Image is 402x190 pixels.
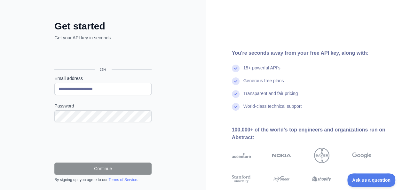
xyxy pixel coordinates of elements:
[272,148,291,163] img: nokia
[54,20,152,32] h2: Get started
[232,77,240,85] img: check mark
[54,103,152,109] label: Password
[243,90,298,103] div: Transparent and fair pricing
[232,148,251,163] img: accenture
[232,49,392,57] div: You're seconds away from your free API key, along with:
[232,90,240,98] img: check mark
[108,178,137,182] a: Terms of Service
[54,177,152,182] div: By signing up, you agree to our .
[243,77,284,90] div: Generous free plans
[243,65,280,77] div: 15+ powerful API's
[232,174,251,184] img: stanford university
[95,66,112,73] span: OR
[232,65,240,72] img: check mark
[51,48,154,62] iframe: Bouton "Se connecter avec Google"
[54,35,152,41] p: Get your API key in seconds
[272,174,291,184] img: payoneer
[232,126,392,141] div: 100,000+ of the world's top engineers and organizations run on Abstract:
[54,75,152,82] label: Email address
[54,162,152,175] button: Continue
[243,103,302,116] div: World-class technical support
[232,103,240,111] img: check mark
[347,173,396,187] iframe: Toggle Customer Support
[54,130,152,155] iframe: reCAPTCHA
[352,148,371,163] img: google
[312,174,331,184] img: shopify
[314,148,329,163] img: bayer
